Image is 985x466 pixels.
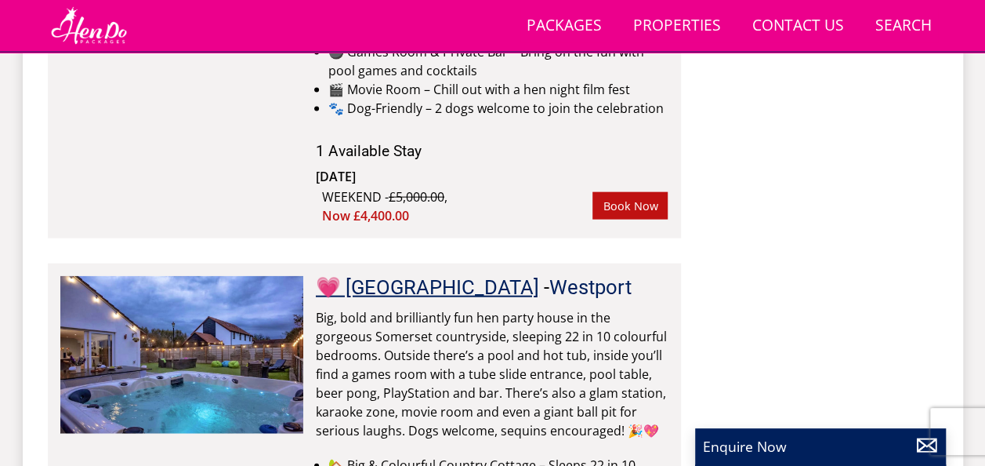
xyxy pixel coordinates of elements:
p: Big, bold and brilliantly fun hen party house in the gorgeous Somerset countryside, sleeping 22 i... [316,308,668,440]
a: Westport [549,275,632,299]
li: 🎬 Movie Room – Chill out with a hen night film fest [328,80,668,99]
li: 🐾 Dog-Friendly – 2 dogs welcome to join the celebration [328,99,668,118]
a: Packages [520,9,608,44]
a: Book Now [592,192,668,219]
span: - [544,275,632,299]
img: open-uri20250324-20842-uj8c9f.original. [60,276,303,433]
a: Contact Us [746,9,850,44]
p: Enquire Now [703,436,938,457]
a: 💗 [GEOGRAPHIC_DATA] [316,275,539,299]
span: £5,000.00 [389,188,444,206]
div: [DATE] [316,167,527,186]
div: WEEKEND - , [322,187,593,225]
span: Now £4,400.00 [322,206,593,225]
img: Hen Do Packages [48,6,130,46]
li: 🎱 Games Room & Private Bar – Bring on the fun with pool games and cocktails [328,42,668,80]
a: Search [869,9,938,44]
a: Properties [627,9,727,44]
h4: 1 Available Stay [316,143,668,159]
